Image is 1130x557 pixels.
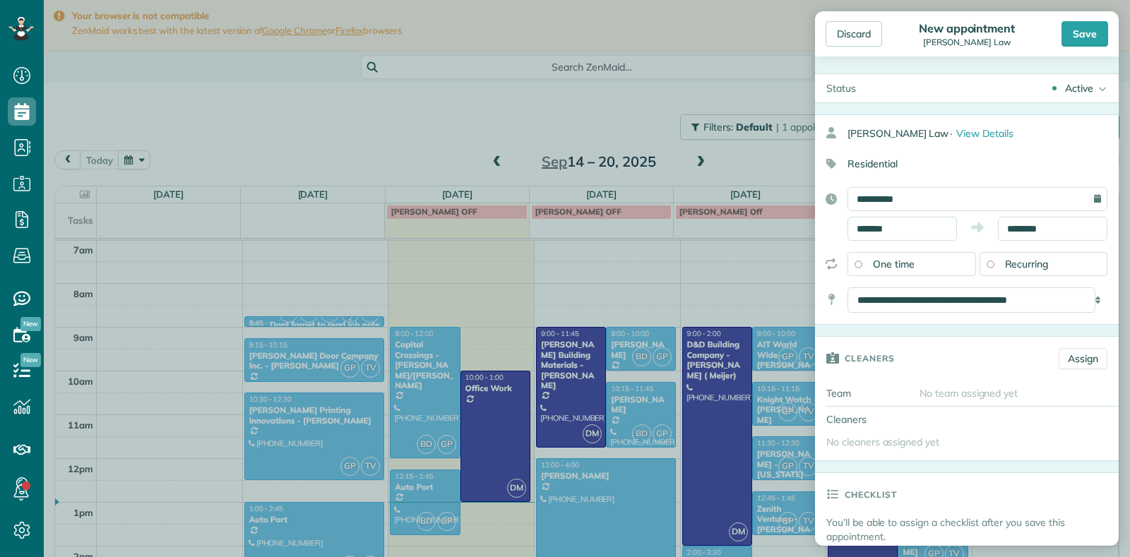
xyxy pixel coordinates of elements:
[915,37,1019,47] div: [PERSON_NAME] Law
[1061,21,1108,47] div: Save
[20,317,41,331] span: New
[815,381,914,406] div: Team
[20,353,41,367] span: New
[1005,258,1049,270] span: Recurring
[826,515,1119,544] p: You’ll be able to assign a checklist after you save this appointment.
[1059,348,1107,369] a: Assign
[815,74,867,102] div: Status
[1065,81,1093,95] div: Active
[815,407,914,432] div: Cleaners
[826,436,939,448] span: No cleaners assigned yet
[915,21,1019,35] div: New appointment
[826,21,882,47] div: Discard
[855,260,862,268] input: One time
[987,260,994,268] input: Recurring
[950,127,952,140] span: ·
[920,387,1018,400] span: No team assigned yet
[847,121,1119,146] div: [PERSON_NAME] Law
[845,337,895,379] h3: Cleaners
[956,127,1013,140] span: View Details
[873,258,915,270] span: One time
[845,473,897,515] h3: Checklist
[815,152,1107,176] div: Residential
